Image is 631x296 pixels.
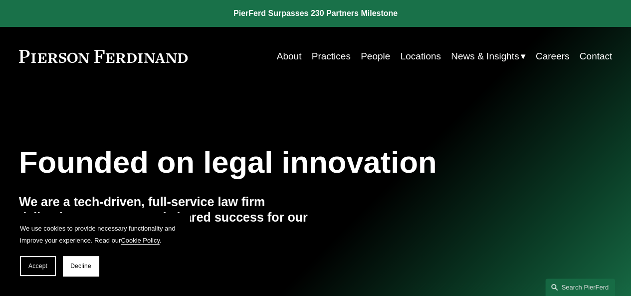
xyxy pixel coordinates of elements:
span: News & Insights [451,48,519,65]
a: folder dropdown [451,47,525,66]
a: People [361,47,390,66]
section: Cookie banner [10,213,190,286]
a: Practices [312,47,351,66]
h4: We are a tech-driven, full-service law firm delivering outcomes and shared success for our global... [19,194,316,242]
a: Cookie Policy [121,237,160,244]
a: Careers [536,47,570,66]
h1: Founded on legal innovation [19,145,513,180]
span: Decline [70,263,91,270]
p: We use cookies to provide necessary functionality and improve your experience. Read our . [20,223,180,246]
button: Decline [63,256,99,276]
a: Contact [580,47,613,66]
a: Locations [400,47,440,66]
button: Accept [20,256,56,276]
a: Search this site [545,279,615,296]
span: Accept [28,263,47,270]
a: About [277,47,302,66]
